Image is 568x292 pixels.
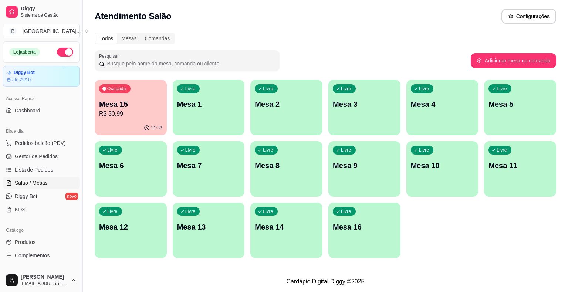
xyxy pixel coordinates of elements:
[177,99,240,109] p: Mesa 1
[497,147,507,153] p: Livre
[3,3,80,21] a: DiggySistema de Gestão
[406,80,479,135] button: LivreMesa 4
[419,147,429,153] p: Livre
[341,86,351,92] p: Livre
[83,271,568,292] footer: Cardápio Digital Diggy © 2025
[107,208,118,214] p: Livre
[15,153,58,160] span: Gestor de Pedidos
[21,281,68,286] span: [EMAIL_ADDRESS][DOMAIN_NAME]
[488,160,552,171] p: Mesa 11
[95,141,167,197] button: LivreMesa 6
[263,147,273,153] p: Livre
[21,12,77,18] span: Sistema de Gestão
[471,53,556,68] button: Adicionar mesa ou comanda
[333,222,396,232] p: Mesa 16
[173,203,245,258] button: LivreMesa 13
[15,179,48,187] span: Salão / Mesas
[173,80,245,135] button: LivreMesa 1
[3,66,80,87] a: Diggy Botaté 29/10
[3,164,80,176] a: Lista de Pedidos
[328,141,400,197] button: LivreMesa 9
[95,80,167,135] button: OcupadaMesa 15R$ 30,9921:33
[99,53,121,59] label: Pesquisar
[255,99,318,109] p: Mesa 2
[3,236,80,248] a: Produtos
[15,139,66,147] span: Pedidos balcão (PDV)
[341,147,351,153] p: Livre
[95,10,171,22] h2: Atendimento Salão
[328,203,400,258] button: LivreMesa 16
[250,203,322,258] button: LivreMesa 14
[3,150,80,162] a: Gestor de Pedidos
[21,274,68,281] span: [PERSON_NAME]
[501,9,556,24] button: Configurações
[117,33,141,44] div: Mesas
[15,238,35,246] span: Produtos
[185,86,196,92] p: Livre
[411,160,474,171] p: Mesa 10
[3,93,80,105] div: Acesso Rápido
[3,204,80,215] a: KDS
[99,222,162,232] p: Mesa 12
[15,206,26,213] span: KDS
[15,107,40,114] span: Dashboard
[3,271,80,289] button: [PERSON_NAME][EMAIL_ADDRESS][DOMAIN_NAME]
[250,80,322,135] button: LivreMesa 2
[3,105,80,116] a: Dashboard
[12,77,31,83] article: até 29/10
[105,60,275,67] input: Pesquisar
[263,86,273,92] p: Livre
[3,24,80,38] button: Select a team
[255,222,318,232] p: Mesa 14
[419,86,429,92] p: Livre
[177,160,240,171] p: Mesa 7
[151,125,162,131] p: 21:33
[341,208,351,214] p: Livre
[411,99,474,109] p: Mesa 4
[3,224,80,236] div: Catálogo
[9,48,40,56] div: Loja aberta
[250,141,322,197] button: LivreMesa 8
[95,33,117,44] div: Todos
[15,193,37,200] span: Diggy Bot
[99,160,162,171] p: Mesa 6
[107,147,118,153] p: Livre
[3,125,80,137] div: Dia a dia
[333,160,396,171] p: Mesa 9
[255,160,318,171] p: Mesa 8
[21,6,77,12] span: Diggy
[57,48,73,57] button: Alterar Status
[3,137,80,149] button: Pedidos balcão (PDV)
[95,203,167,258] button: LivreMesa 12
[107,86,126,92] p: Ocupada
[488,99,552,109] p: Mesa 5
[173,141,245,197] button: LivreMesa 7
[484,141,556,197] button: LivreMesa 11
[15,166,53,173] span: Lista de Pedidos
[263,208,273,214] p: Livre
[3,177,80,189] a: Salão / Mesas
[333,99,396,109] p: Mesa 3
[484,80,556,135] button: LivreMesa 5
[99,109,162,118] p: R$ 30,99
[497,86,507,92] p: Livre
[9,27,17,35] span: B
[3,249,80,261] a: Complementos
[3,190,80,202] a: Diggy Botnovo
[328,80,400,135] button: LivreMesa 3
[99,99,162,109] p: Mesa 15
[185,147,196,153] p: Livre
[177,222,240,232] p: Mesa 13
[185,208,196,214] p: Livre
[15,252,50,259] span: Complementos
[23,27,81,35] div: [GEOGRAPHIC_DATA] ...
[406,141,479,197] button: LivreMesa 10
[14,70,35,75] article: Diggy Bot
[141,33,174,44] div: Comandas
